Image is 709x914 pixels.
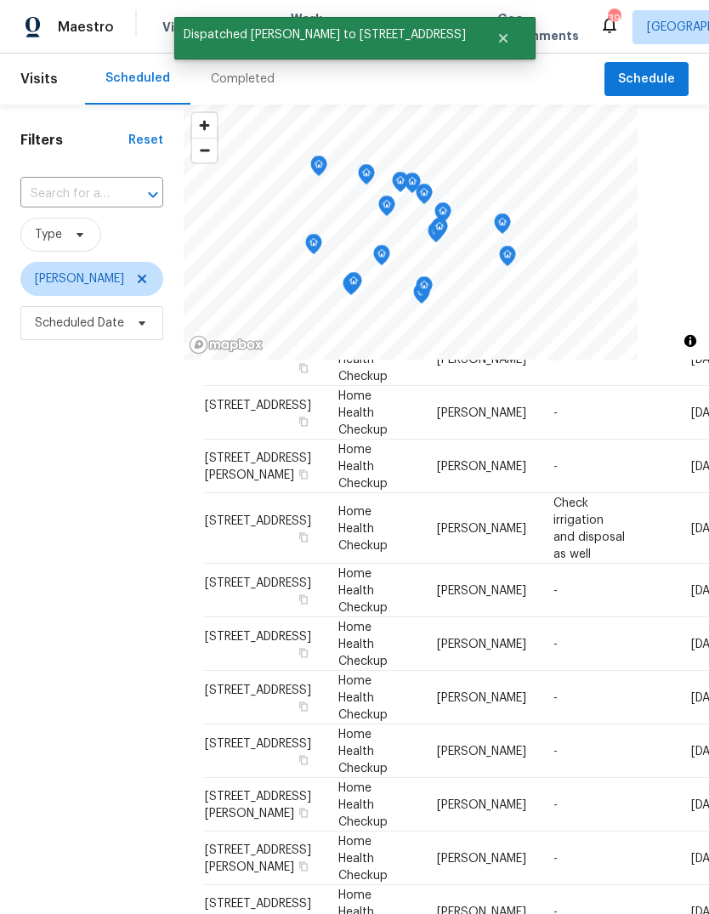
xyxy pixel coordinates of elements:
div: Map marker [416,184,433,210]
div: Map marker [413,283,430,309]
button: Zoom out [192,138,217,162]
a: Mapbox homepage [189,335,264,355]
span: Schedule [618,69,675,90]
span: Home Health Checkup [338,728,388,774]
span: [PERSON_NAME] [437,638,526,650]
span: [PERSON_NAME] [437,584,526,596]
button: Copy Address [296,752,311,767]
span: Geo Assignments [497,10,579,44]
span: [PERSON_NAME] [437,852,526,864]
div: Map marker [431,218,448,244]
div: Map marker [434,202,451,229]
span: - [553,353,558,365]
button: Toggle attribution [680,331,700,351]
span: - [553,406,558,418]
span: Dispatched [PERSON_NAME] to [STREET_ADDRESS] [174,17,475,53]
span: [PERSON_NAME] [437,745,526,757]
button: Open [141,183,165,207]
div: Map marker [499,246,516,272]
div: Map marker [416,276,433,303]
div: Map marker [392,172,409,198]
div: Map marker [378,196,395,222]
button: Copy Address [296,804,311,820]
span: Home Health Checkup [338,567,388,613]
span: - [553,852,558,864]
span: [PERSON_NAME] [437,798,526,810]
span: Scheduled Date [35,315,124,332]
span: [STREET_ADDRESS] [205,576,311,588]
span: Home Health Checkup [338,835,388,881]
button: Schedule [604,62,689,97]
span: [STREET_ADDRESS] [205,399,311,411]
span: Work Orders [291,10,334,44]
span: [PERSON_NAME] [437,406,526,418]
span: - [553,638,558,650]
div: Map marker [428,222,445,248]
h1: Filters [20,132,128,149]
span: Home Health Checkup [338,621,388,667]
span: [PERSON_NAME] [437,522,526,534]
span: [STREET_ADDRESS] [205,737,311,749]
span: Home Health Checkup [338,674,388,720]
span: [PERSON_NAME] [437,691,526,703]
div: Scheduled [105,70,170,87]
button: Zoom in [192,113,217,138]
span: Home Health Checkup [338,781,388,827]
div: Reset [128,132,163,149]
div: Map marker [345,272,362,298]
button: Copy Address [296,644,311,660]
span: Check irrigation and disposal as well [553,497,625,559]
span: [PERSON_NAME] [35,270,124,287]
button: Copy Address [296,591,311,606]
span: [STREET_ADDRESS][PERSON_NAME] [205,790,311,819]
div: Completed [211,71,275,88]
span: [STREET_ADDRESS] [205,684,311,695]
span: Type [35,226,62,243]
div: Map marker [373,245,390,271]
span: - [553,798,558,810]
span: - [553,691,558,703]
span: [STREET_ADDRESS][PERSON_NAME] [205,843,311,872]
span: - [553,745,558,757]
div: 39 [608,10,620,27]
span: - [553,584,558,596]
span: Toggle attribution [685,332,695,350]
span: [PERSON_NAME] [437,460,526,472]
div: Map marker [343,275,360,301]
span: [PERSON_NAME] [437,353,526,365]
span: Visits [162,19,197,36]
span: Maestro [58,19,114,36]
button: Close [475,21,531,55]
div: Map marker [358,164,375,190]
span: Visits [20,60,58,98]
span: Zoom out [192,139,217,162]
button: Copy Address [296,698,311,713]
span: [STREET_ADDRESS] [205,514,311,526]
div: Map marker [305,234,322,260]
div: Map marker [404,173,421,199]
button: Copy Address [296,858,311,873]
div: Map marker [494,213,511,240]
canvas: Map [184,105,638,360]
span: - [553,460,558,472]
span: [STREET_ADDRESS][PERSON_NAME] [205,451,311,480]
input: Search for an address... [20,181,116,207]
span: [STREET_ADDRESS] [205,630,311,642]
div: Map marker [310,156,327,182]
